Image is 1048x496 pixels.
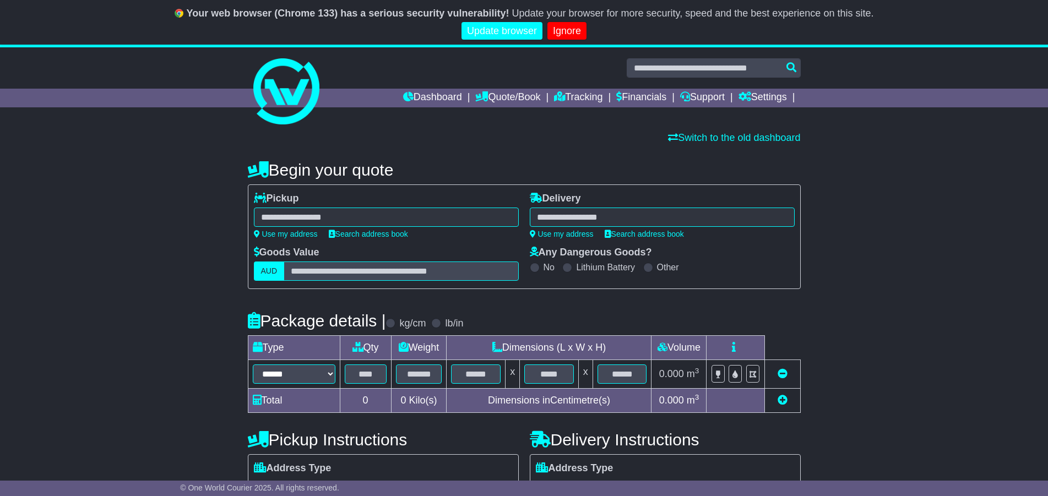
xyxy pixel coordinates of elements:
label: Delivery [530,193,581,205]
td: Total [248,389,340,413]
td: Qty [340,336,391,360]
a: Support [680,89,725,107]
a: Settings [739,89,787,107]
sup: 3 [695,393,699,401]
a: Quote/Book [475,89,540,107]
a: Add new item [778,395,788,406]
td: Type [248,336,340,360]
label: lb/in [445,318,463,330]
label: Pickup [254,193,299,205]
label: Any Dangerous Goods? [530,247,652,259]
h4: Begin your quote [248,161,801,179]
td: Dimensions in Centimetre(s) [447,389,651,413]
td: x [506,360,520,389]
td: Volume [651,336,707,360]
label: No [544,262,555,272]
span: m [687,368,699,379]
td: x [578,360,593,389]
span: 0 [400,395,406,406]
label: Goods Value [254,247,319,259]
td: Kilo(s) [391,389,447,413]
label: AUD [254,261,285,281]
a: Ignore [547,22,587,40]
a: Use my address [530,230,594,238]
label: Address Type [536,462,613,475]
label: Other [657,262,679,272]
td: Weight [391,336,447,360]
td: Dimensions (L x W x H) [447,336,651,360]
span: © One World Courier 2025. All rights reserved. [180,483,339,492]
span: 0.000 [659,368,684,379]
span: Residential [254,477,307,494]
a: Search address book [329,230,408,238]
a: Switch to the old dashboard [668,132,800,143]
b: Your web browser (Chrome 133) has a serious security vulnerability! [187,8,509,19]
span: Air & Sea Depot [669,477,743,494]
label: kg/cm [399,318,426,330]
a: Search address book [605,230,684,238]
span: m [687,395,699,406]
a: Dashboard [403,89,462,107]
span: 0.000 [659,395,684,406]
span: Update your browser for more security, speed and the best experience on this site. [512,8,873,19]
a: Financials [616,89,666,107]
h4: Pickup Instructions [248,430,519,449]
span: Residential [536,477,589,494]
label: Lithium Battery [576,262,635,272]
span: Commercial [600,477,658,494]
span: Air & Sea Depot [387,477,461,494]
span: Commercial [318,477,376,494]
h4: Package details | [248,312,386,330]
h4: Delivery Instructions [530,430,801,449]
a: Use my address [254,230,318,238]
td: 0 [340,389,391,413]
a: Remove this item [778,368,788,379]
sup: 3 [695,367,699,375]
label: Address Type [254,462,332,475]
a: Update browser [461,22,542,40]
a: Tracking [554,89,602,107]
